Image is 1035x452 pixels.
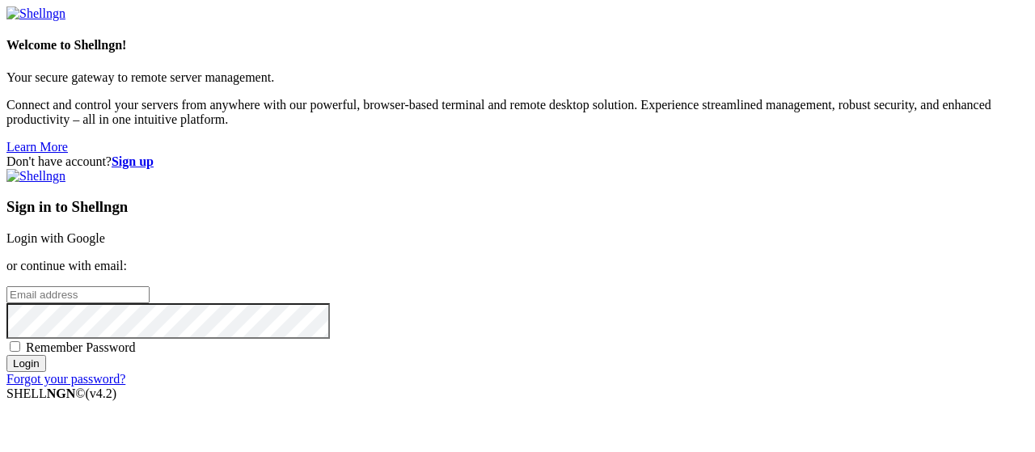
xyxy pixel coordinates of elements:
img: Shellngn [6,6,65,21]
input: Login [6,355,46,372]
input: Remember Password [10,341,20,352]
a: Learn More [6,140,68,154]
b: NGN [47,387,76,400]
span: SHELL © [6,387,116,400]
a: Login with Google [6,231,105,245]
div: Don't have account? [6,154,1029,169]
h4: Welcome to Shellngn! [6,38,1029,53]
h3: Sign in to Shellngn [6,198,1029,216]
p: Connect and control your servers from anywhere with our powerful, browser-based terminal and remo... [6,98,1029,127]
img: Shellngn [6,169,65,184]
span: Remember Password [26,340,136,354]
input: Email address [6,286,150,303]
span: 4.2.0 [86,387,117,400]
p: Your secure gateway to remote server management. [6,70,1029,85]
a: Forgot your password? [6,372,125,386]
p: or continue with email: [6,259,1029,273]
a: Sign up [112,154,154,168]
